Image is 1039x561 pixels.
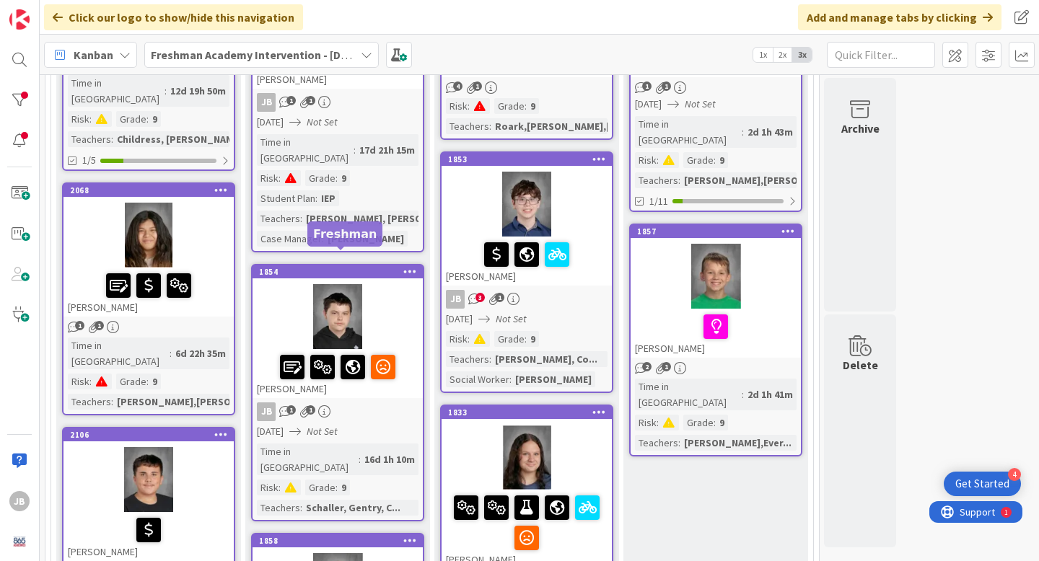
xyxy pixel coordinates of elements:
div: JB [9,491,30,511]
span: : [678,172,680,188]
span: : [279,480,281,495]
span: : [279,170,281,186]
div: 1857 [631,225,801,238]
div: [PERSON_NAME] [442,237,612,286]
div: Grade [116,374,146,389]
div: [PERSON_NAME],[PERSON_NAME],[PERSON_NAME],T... [680,172,939,188]
div: 1 [75,6,79,17]
div: Grade [494,98,525,114]
span: 1 [662,81,671,91]
div: 9 [527,98,539,114]
div: 9 [338,480,350,495]
span: 2 [642,362,652,371]
span: 1 [473,81,482,91]
span: 1 [286,96,296,105]
div: JB [257,93,276,112]
div: Teachers [446,351,489,367]
div: 1857[PERSON_NAME] [631,225,801,358]
span: : [354,142,356,158]
a: 1854[PERSON_NAME]JB[DATE]Not SetTime in [GEOGRAPHIC_DATA]:16d 1h 10mRisk:Grade:9Teachers:Schaller... [251,264,424,521]
div: [PERSON_NAME], Co... [491,351,601,367]
span: 4 [453,81,462,91]
div: JB [257,402,276,421]
div: 12d 19h 50m [167,83,229,99]
span: : [146,374,149,389]
span: 1 [306,405,315,415]
span: : [336,480,338,495]
span: 3 [475,293,485,302]
div: 2106 [70,430,234,440]
span: : [300,500,302,516]
div: [PERSON_NAME] [631,309,801,358]
div: Click our logo to show/hide this navigation [44,4,303,30]
div: 1833 [448,407,612,418]
div: 9 [527,331,539,347]
span: 3x [792,48,812,62]
div: Delete [843,356,878,374]
span: 1 [95,321,104,330]
i: Not Set [307,115,338,128]
span: : [89,374,92,389]
div: 1854 [259,267,423,277]
span: : [509,371,512,387]
span: 1 [642,81,652,91]
div: [PERSON_NAME],Ever... [680,435,795,451]
span: : [146,111,149,127]
div: Risk [446,98,468,114]
div: Roark,[PERSON_NAME],[PERSON_NAME]... [491,118,695,134]
div: Risk [635,415,657,430]
div: Case Manager [257,231,322,247]
div: Student Plan [257,190,315,206]
div: 1854[PERSON_NAME] [253,265,423,398]
span: : [468,331,470,347]
div: Risk [68,374,89,389]
div: Risk [257,480,279,495]
i: Not Set [496,312,527,325]
span: : [525,331,527,347]
div: Add and manage tabs by clicking [798,4,1001,30]
i: Not Set [685,97,716,110]
span: 1 [306,96,315,105]
div: [PERSON_NAME] [253,349,423,398]
div: Social Worker [446,371,509,387]
div: 1833 [442,406,612,419]
div: Risk [68,111,89,127]
span: : [336,170,338,186]
div: Risk [446,331,468,347]
div: 1853[PERSON_NAME] [442,153,612,286]
b: Freshman Academy Intervention - [DATE]-[DATE] [151,48,402,62]
div: Time in [GEOGRAPHIC_DATA] [257,443,359,475]
span: : [300,211,302,226]
span: : [489,351,491,367]
div: 1858 [253,534,423,547]
div: 2068[PERSON_NAME] [63,184,234,317]
div: 16d 1h 10m [361,451,418,467]
div: Teachers [446,118,489,134]
span: 1 [662,362,671,371]
div: 9 [149,374,161,389]
div: Childress, [PERSON_NAME], S... [113,131,266,147]
div: 9 [716,152,728,168]
div: 2068 [70,185,234,195]
div: Grade [683,415,714,430]
span: [DATE] [257,115,284,130]
span: : [678,435,680,451]
a: 1853[PERSON_NAME]JB[DATE]Not SetRisk:Grade:9Teachers:[PERSON_NAME], Co...Social Worker:[PERSON_NAME] [440,151,613,393]
div: 6d 22h 35m [172,345,229,361]
div: Teachers [635,435,678,451]
div: 2d 1h 41m [744,386,797,402]
div: Risk [257,170,279,186]
span: [DATE] [446,312,473,327]
div: Get Started [955,477,1009,491]
div: Open Get Started checklist, remaining modules: 4 [944,472,1021,496]
div: JB [446,290,465,309]
div: 2068 [63,184,234,197]
div: 9 [338,170,350,186]
div: Teachers [257,500,300,516]
div: Teachers [68,131,111,147]
div: Grade [305,480,336,495]
div: Risk [635,152,657,168]
div: [PERSON_NAME], [PERSON_NAME], [PERSON_NAME]... [302,211,558,226]
div: 4 [1008,468,1021,481]
span: 1/5 [82,153,96,168]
